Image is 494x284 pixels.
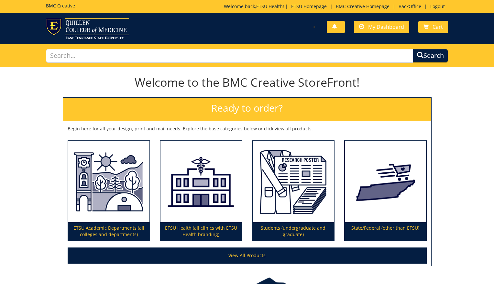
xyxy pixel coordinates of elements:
p: State/Federal (other than ETSU) [345,222,426,240]
h5: BMC Creative [46,3,75,8]
a: My Dashboard [354,21,409,33]
button: Search [413,49,448,63]
span: Cart [433,23,443,30]
a: State/Federal (other than ETSU) [345,141,426,241]
a: ETSU Homepage [288,3,330,9]
a: Students (undergraduate and graduate) [253,141,334,241]
a: ETSU Health (all clinics with ETSU Health branding) [160,141,242,241]
p: Students (undergraduate and graduate) [253,222,334,240]
p: Welcome back, ! | | | | [224,3,448,10]
p: ETSU Academic Departments (all colleges and departments) [68,222,149,240]
img: ETSU Academic Departments (all colleges and departments) [68,141,149,223]
a: ETSU Health [256,3,283,9]
span: My Dashboard [368,23,404,30]
img: ETSU logo [46,18,129,39]
a: ETSU Academic Departments (all colleges and departments) [68,141,149,241]
img: State/Federal (other than ETSU) [345,141,426,223]
a: Logout [427,3,448,9]
p: ETSU Health (all clinics with ETSU Health branding) [160,222,242,240]
img: ETSU Health (all clinics with ETSU Health branding) [160,141,242,223]
a: View All Products [68,247,427,264]
h2: Ready to order? [63,98,431,121]
a: BackOffice [395,3,424,9]
p: Begin here for all your design, print and mail needs. Explore the base categories below or click ... [68,126,427,132]
img: Students (undergraduate and graduate) [253,141,334,223]
input: Search... [46,49,413,63]
a: Cart [418,21,448,33]
h1: Welcome to the BMC Creative StoreFront! [63,76,432,89]
a: BMC Creative Homepage [333,3,393,9]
